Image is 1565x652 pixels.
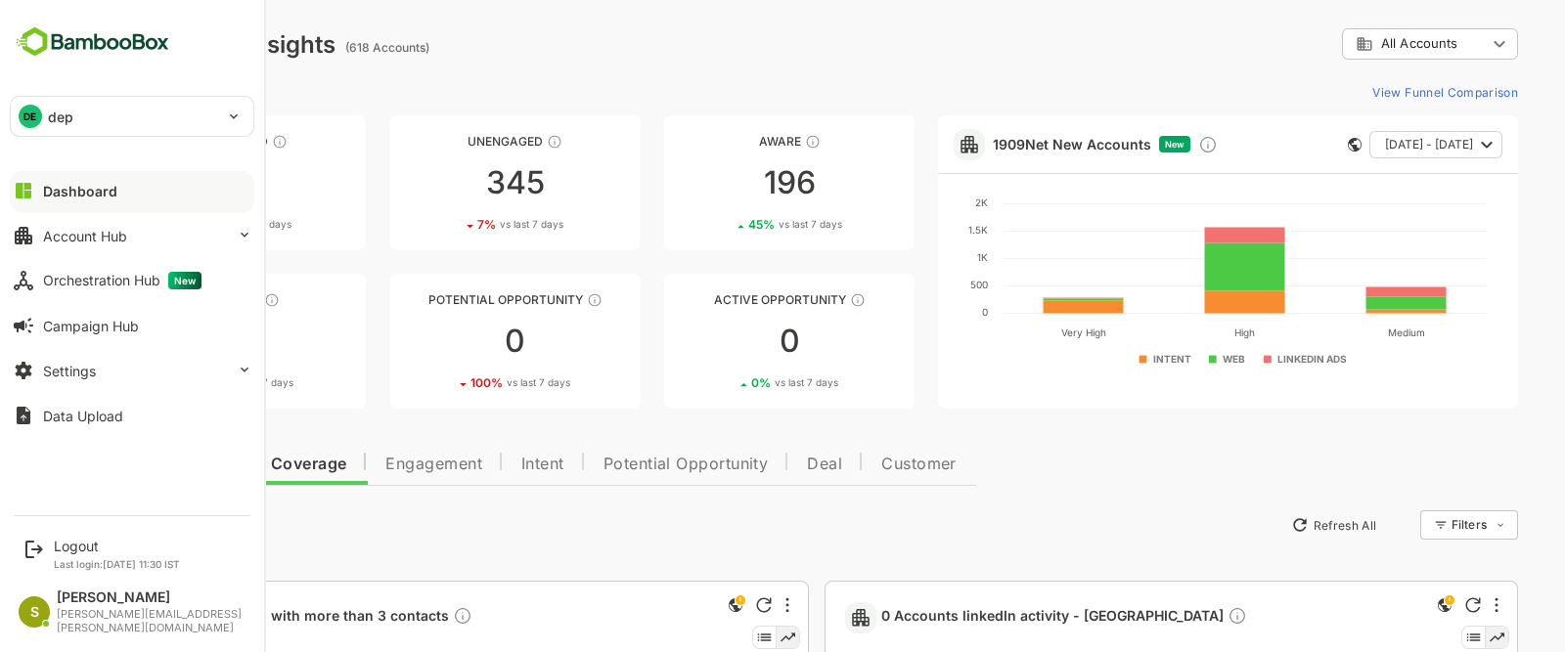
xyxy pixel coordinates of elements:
[321,326,571,357] div: 0
[1426,597,1430,613] div: More
[992,326,1037,339] text: Very High
[1274,25,1450,64] div: All Accounts
[596,326,846,357] div: 0
[706,375,770,390] span: vs last 7 days
[900,224,919,236] text: 1.5K
[47,507,190,543] button: New Insights
[54,538,180,554] div: Logout
[813,456,888,472] span: Customer
[902,279,919,290] text: 500
[518,292,534,308] div: These accounts are MQAs and can be passed on to Inside Sales
[907,196,919,208] text: 2K
[384,606,404,629] div: Description not present
[196,292,211,308] div: These accounts are warm, further nurturing would qualify them to MQAs
[596,292,846,307] div: Active Opportunity
[321,292,571,307] div: Potential Opportunity
[1317,132,1405,157] span: [DATE] - [DATE]
[10,396,254,435] button: Data Upload
[43,228,127,244] div: Account Hub
[683,375,770,390] div: 0 %
[43,363,96,379] div: Settings
[655,593,679,620] div: This is a global insight. Segment selection is not applicable for this view
[277,40,367,55] ag: (618 Accounts)
[1130,135,1149,154] div: Discover new ICP-fit accounts showing engagement — via intent surges, anonymous website visits, L...
[409,217,495,232] div: 7 %
[478,134,494,150] div: These accounts have not shown enough engagement and need nurturing
[54,558,180,570] p: Last login: [DATE] 11:30 IST
[438,375,502,390] span: vs last 7 days
[317,456,414,472] span: Engagement
[47,274,297,409] a: EngagedThese accounts are warm, further nurturing would qualify them to MQAs280%vs last 7 days
[596,134,846,149] div: Aware
[11,97,253,136] div: DEdep
[321,167,571,198] div: 345
[737,134,752,150] div: These accounts have just entered the buying cycle and need further nurturing
[738,456,774,472] span: Deal
[1383,517,1418,532] div: Filters
[47,115,297,250] a: UnreachedThese accounts have not been engaged with for a defined time period7517%vs last 7 days
[1096,139,1116,150] span: New
[710,217,774,232] span: vs last 7 days
[680,217,774,232] div: 45 %
[431,217,495,232] span: vs last 7 days
[19,596,50,628] div: S
[43,272,201,289] div: Orchestration Hub
[909,251,919,263] text: 1K
[1397,597,1412,613] div: Refresh
[1296,76,1450,108] button: View Funnel Comparison
[47,30,267,59] div: Dashboard Insights
[1214,509,1317,541] button: Refresh All
[782,292,797,308] div: These accounts have open opportunities which might be at any of the Sales Stages
[596,115,846,250] a: AwareThese accounts have just entered the buying cycle and need further nurturing19645%vs last 7 ...
[47,134,297,149] div: Unreached
[10,261,254,300] button: Orchestration HubNew
[1364,593,1388,620] div: This is a global insight. Segment selection is not applicable for this view
[43,318,139,334] div: Campaign Hub
[535,456,700,472] span: Potential Opportunity
[161,375,225,390] span: vs last 7 days
[48,107,73,127] p: dep
[321,115,571,250] a: UnengagedThese accounts have not shown enough engagement and need nurturing3457%vs last 7 days
[10,171,254,210] button: Dashboard
[402,375,502,390] div: 100 %
[1313,36,1389,51] span: All Accounts
[1381,507,1450,543] div: Filters
[132,217,223,232] div: 17 %
[104,606,404,629] span: 455 Accounts with more than 3 contacts
[130,375,225,390] div: 80 %
[10,23,175,61] img: BambooboxFullLogoMark.5f36c76dfaba33ec1ec1367b70bb1252.svg
[57,589,245,606] div: [PERSON_NAME]
[813,606,1179,629] span: 0 Accounts linkedIn activity - [GEOGRAPHIC_DATA]
[1319,326,1356,338] text: Medium
[43,408,123,424] div: Data Upload
[10,216,254,255] button: Account Hub
[10,351,254,390] button: Settings
[688,597,703,613] div: Refresh
[57,608,245,634] div: [PERSON_NAME][EMAIL_ADDRESS][PERSON_NAME][DOMAIN_NAME]
[914,306,919,318] text: 0
[43,183,117,199] div: Dashboard
[47,326,297,357] div: 2
[596,167,846,198] div: 196
[159,217,223,232] span: vs last 7 days
[453,456,496,472] span: Intent
[1279,138,1293,152] div: This card does not support filter and segments
[813,606,1186,629] a: 0 Accounts linkedIn activity - [GEOGRAPHIC_DATA]Description not present
[1287,35,1418,53] div: All Accounts
[1159,606,1179,629] div: Description not present
[168,272,201,289] span: New
[596,274,846,409] a: Active OpportunityThese accounts have open opportunities which might be at any of the Sales Stage...
[19,105,42,128] div: DE
[104,606,412,629] a: 455 Accounts with more than 3 contactsDescription not present
[924,136,1083,152] a: 1909Net New Accounts
[1166,326,1186,339] text: High
[67,456,278,472] span: Data Quality and Coverage
[10,306,254,345] button: Campaign Hub
[47,167,297,198] div: 75
[321,134,571,149] div: Unengaged
[203,134,219,150] div: These accounts have not been engaged with for a defined time period
[717,597,721,613] div: More
[321,274,571,409] a: Potential OpportunityThese accounts are MQAs and can be passed on to Inside Sales0100%vs last 7 days
[1301,131,1434,158] button: [DATE] - [DATE]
